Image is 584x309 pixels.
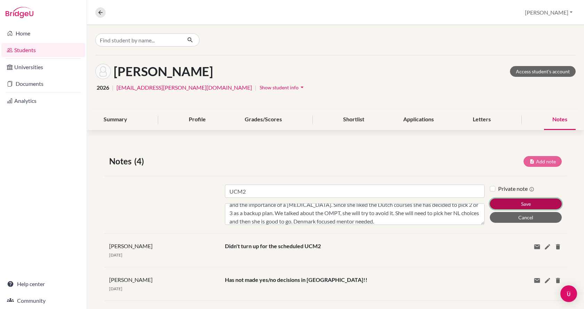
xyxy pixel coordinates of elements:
button: [PERSON_NAME] [522,6,576,19]
span: Show student info [260,84,299,90]
span: Has not made yes/no decisions in [GEOGRAPHIC_DATA]!! [225,276,367,283]
div: Shortlist [335,109,373,130]
button: Cancel [490,212,562,223]
button: Save [490,198,562,209]
a: Home [1,26,85,40]
div: Open Intercom Messenger [560,285,577,302]
div: Applications [395,109,442,130]
h1: [PERSON_NAME] [114,64,213,79]
a: Students [1,43,85,57]
i: arrow_drop_down [299,84,306,91]
div: Profile [180,109,214,130]
a: Universities [1,60,85,74]
div: Grades/Scores [236,109,290,130]
span: Notes [109,155,134,168]
span: | [255,83,257,92]
button: Add note [524,156,562,167]
div: Letters [464,109,499,130]
div: Summary [95,109,136,130]
span: | [112,83,114,92]
a: Access student's account [510,66,576,77]
span: [PERSON_NAME] [109,276,153,283]
div: Notes [544,109,576,130]
input: Find student by name... [95,33,181,47]
label: Private note [498,185,534,193]
button: Show student infoarrow_drop_down [259,82,306,93]
span: [DATE] [109,252,122,258]
span: [DATE] [109,286,122,291]
span: [PERSON_NAME] [109,243,153,249]
span: Didn't turn up for the scheduled UCM2 [225,243,321,249]
img: Bridge-U [6,7,33,18]
a: Help center [1,277,85,291]
img: Janka Reiser's avatar [95,64,111,79]
a: [EMAIL_ADDRESS][PERSON_NAME][DOMAIN_NAME] [116,83,252,92]
input: Note title (required) [225,185,485,198]
span: (4) [134,155,147,168]
span: 2026 [97,83,109,92]
a: Documents [1,77,85,91]
a: Community [1,294,85,308]
a: Analytics [1,94,85,108]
